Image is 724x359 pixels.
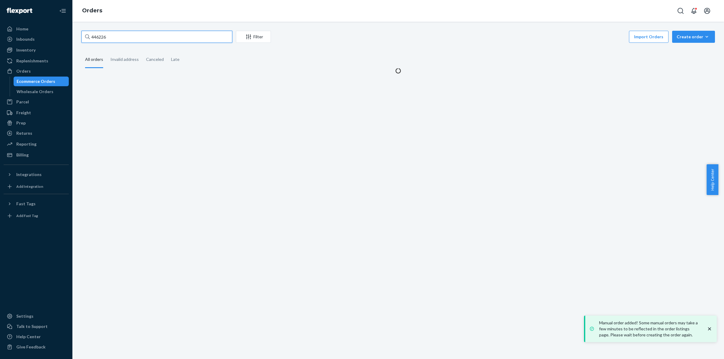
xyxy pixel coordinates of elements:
[14,77,69,86] a: Ecommerce Orders
[16,172,42,178] div: Integrations
[57,5,69,17] button: Close Navigation
[85,52,103,68] div: All orders
[4,182,69,191] a: Add Integration
[4,108,69,118] a: Freight
[701,5,713,17] button: Open account menu
[16,213,38,218] div: Add Fast Tag
[16,110,31,116] div: Freight
[672,31,715,43] button: Create order
[4,322,69,331] a: Talk to Support
[16,184,43,189] div: Add Integration
[16,344,46,350] div: Give Feedback
[4,332,69,342] a: Help Center
[110,52,139,67] div: Invalid address
[16,141,37,147] div: Reporting
[16,99,29,105] div: Parcel
[16,58,48,64] div: Replenishments
[82,7,102,14] a: Orders
[171,52,179,67] div: Late
[4,128,69,138] a: Returns
[4,342,69,352] button: Give Feedback
[4,66,69,76] a: Orders
[16,201,36,207] div: Fast Tags
[4,211,69,221] a: Add Fast Tag
[4,24,69,34] a: Home
[707,164,718,195] button: Help Center
[16,152,29,158] div: Billing
[4,199,69,209] button: Fast Tags
[4,150,69,160] a: Billing
[4,311,69,321] a: Settings
[16,323,48,329] div: Talk to Support
[4,56,69,66] a: Replenishments
[599,320,700,338] p: Manual order added! Some manual orders may take a few minutes to be reflected in the order listin...
[4,139,69,149] a: Reporting
[77,2,107,20] ol: breadcrumbs
[16,130,32,136] div: Returns
[16,120,26,126] div: Prep
[677,34,710,40] div: Create order
[16,313,33,319] div: Settings
[4,170,69,179] button: Integrations
[4,118,69,128] a: Prep
[16,26,28,32] div: Home
[16,36,35,42] div: Inbounds
[81,31,232,43] input: Search orders
[17,78,55,84] div: Ecommerce Orders
[17,89,53,95] div: Wholesale Orders
[688,5,700,17] button: Open notifications
[16,334,41,340] div: Help Center
[7,8,32,14] img: Flexport logo
[14,87,69,96] a: Wholesale Orders
[236,31,271,43] button: Filter
[4,97,69,107] a: Parcel
[4,45,69,55] a: Inventory
[16,68,31,74] div: Orders
[4,34,69,44] a: Inbounds
[236,34,271,40] div: Filter
[629,31,668,43] button: Import Orders
[707,326,713,332] svg: close toast
[146,52,164,67] div: Canceled
[16,47,36,53] div: Inventory
[675,5,687,17] button: Open Search Box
